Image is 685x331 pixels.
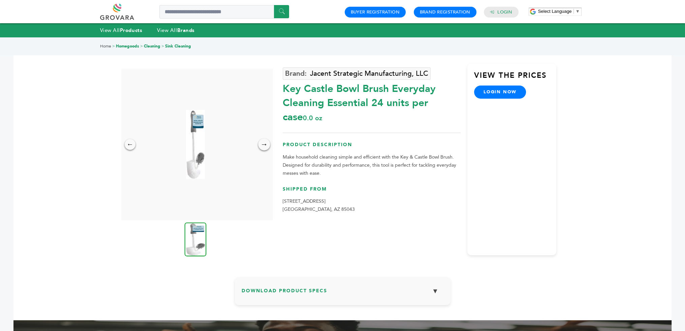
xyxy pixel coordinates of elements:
[144,43,160,49] a: Cleaning
[242,284,444,303] h3: Download Product Specs
[184,222,206,256] img: Key & Castle Bowl Brush – Everyday Cleaning Essential 24 units per case 0.0 oz
[100,43,111,49] a: Home
[474,86,526,98] a: login now
[573,9,574,14] span: ​
[538,9,580,14] a: Select Language​
[283,197,461,213] p: [STREET_ADDRESS] [GEOGRAPHIC_DATA], AZ 85043
[258,138,270,150] div: →
[497,9,512,15] a: Login
[283,153,461,177] p: Make household cleaning simple and efficient with the Key & Castle Bowl Brush. Designed for durab...
[125,139,135,150] div: ←
[116,43,139,49] a: Homegoods
[420,9,470,15] a: Brand Registration
[427,284,444,298] button: ▼
[112,43,115,49] span: >
[159,5,289,19] input: Search a product or brand...
[474,70,556,86] h3: View the Prices
[538,9,572,14] span: Select Language
[120,27,142,34] strong: Products
[165,43,191,49] a: Sink Cleaning
[186,110,205,179] img: Key & Castle Bowl Brush – Everyday Cleaning Essential 24 units per case 0.0 oz
[157,27,195,34] a: View AllBrands
[575,9,580,14] span: ▼
[177,27,194,34] strong: Brands
[161,43,164,49] span: >
[283,141,461,153] h3: Product Description
[303,113,322,123] span: 0.0 oz
[283,186,461,198] h3: Shipped From
[283,67,431,80] a: Jacent Strategic Manufacturing, LLC
[283,78,461,124] div: Key Castle Bowl Brush Everyday Cleaning Essential 24 units per case
[351,9,400,15] a: Buyer Registration
[100,27,143,34] a: View AllProducts
[140,43,143,49] span: >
